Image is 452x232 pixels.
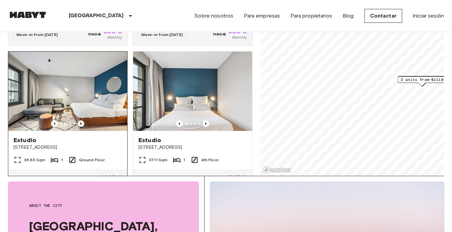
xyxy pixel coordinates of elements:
a: Mapbox logo [262,166,291,174]
span: 950 € [229,28,247,34]
span: Move-in from [DATE] [17,32,58,37]
a: Marketing picture of unit DE-01-481-413-01Previous imagePrevious imageEstudio[STREET_ADDRESS]37.1... [133,51,252,192]
span: 37.11 Sqm [149,157,168,163]
span: 4th Floor [201,157,219,163]
a: Marketing picture of unit DE-01-483-004-01Marketing picture of unit DE-01-483-004-01Previous imag... [8,51,128,192]
span: 1025 € [102,174,122,180]
span: 1025 € [227,174,247,180]
div: Map marker [398,76,446,87]
span: Move-in from [DATE] [141,32,183,37]
span: Ground Floor [79,157,105,163]
a: Contactar [364,9,402,23]
img: Marketing picture of unit DE-01-481-413-01 [133,52,252,131]
button: Previous image [78,120,84,127]
a: Blog [343,12,354,20]
button: Previous image [203,120,209,127]
a: Para empresas [244,12,280,20]
span: 1190 € [213,31,226,37]
span: Estudio [14,136,36,144]
span: Estudio [138,136,161,144]
span: 1 [61,157,63,163]
span: 1190 € [88,31,101,37]
span: 36.85 Sqm [24,157,45,163]
a: Para propietarios [290,12,332,20]
a: Iniciar sesión [413,12,444,20]
span: 1 [183,157,185,163]
button: Previous image [51,120,58,127]
button: Previous image [176,120,183,127]
img: Marketing picture of unit DE-01-483-004-01 [8,52,127,131]
span: About the city [29,203,178,209]
span: Monthly [232,34,247,40]
img: Habyt [8,12,48,18]
span: 950 € [104,28,122,34]
span: [STREET_ADDRESS] [138,144,247,151]
a: Sobre nosotros [194,12,233,20]
span: 2 units from €1110 [401,77,443,83]
p: [GEOGRAPHIC_DATA] [69,12,124,20]
span: [STREET_ADDRESS] [14,144,122,151]
span: Monthly [107,34,122,40]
